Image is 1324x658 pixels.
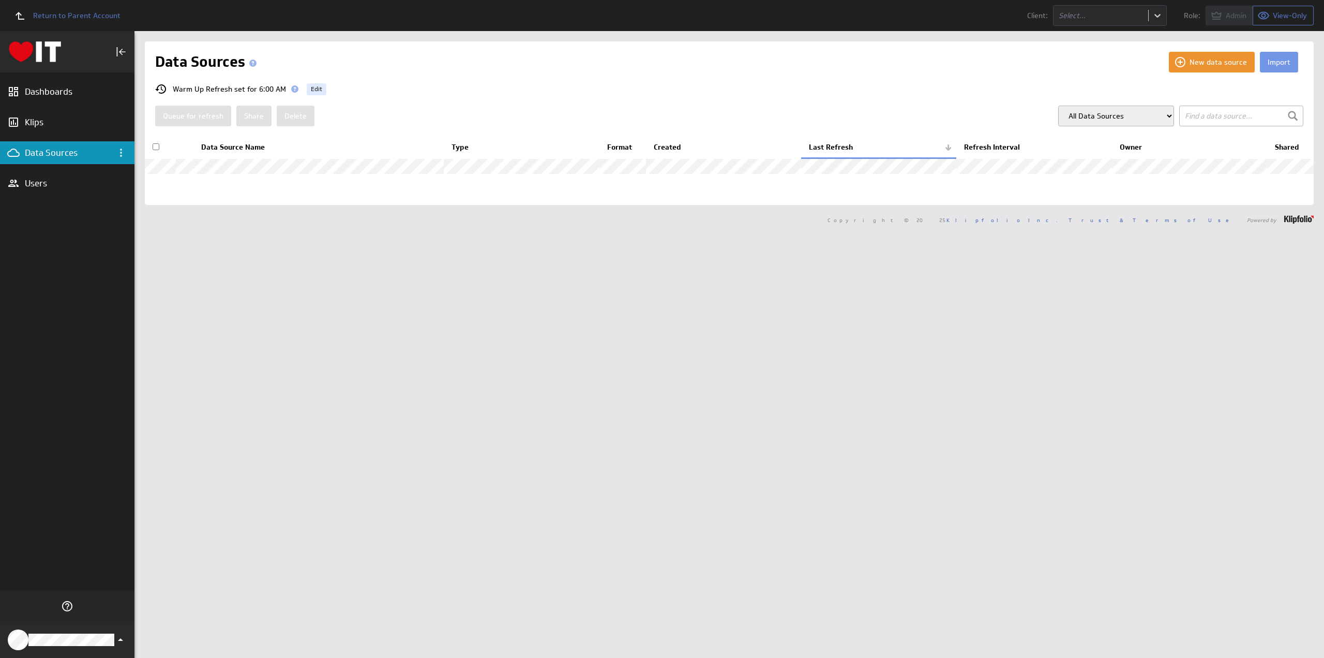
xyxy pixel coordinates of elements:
span: Role: [1184,12,1200,19]
span: Client: [1027,12,1048,19]
div: Collapse [112,43,130,61]
span: Admin [1226,11,1246,20]
th: Shared [1267,137,1314,158]
button: Import [1260,52,1298,72]
div: Users [25,178,110,189]
h1: Data Sources [155,52,261,72]
div: Data Sources menu [112,144,130,162]
span: Edit [311,83,322,95]
th: Data Source Name [193,137,444,158]
th: Type [444,137,599,158]
button: Edit [307,83,326,95]
button: Queue for refresh [155,106,231,126]
span: Copyright © 2025 [827,217,1058,223]
th: Created [646,137,801,158]
div: Select... [1059,12,1143,19]
div: Klips [25,116,110,128]
div: Go to Dashboards [9,41,61,62]
input: Find a data source... [1179,106,1303,126]
th: Owner [1112,137,1267,158]
button: View as Admin [1206,6,1253,25]
th: Last Refresh [801,137,956,158]
div: Dashboards [25,86,110,97]
button: View as View-Only [1253,6,1314,25]
th: Refresh Interval [956,137,1111,158]
button: Share [236,106,272,126]
a: Klipfolio Inc. [946,216,1058,224]
th: Format [599,137,646,158]
a: Return to Parent Account [8,4,121,27]
a: Trust & Terms of Use [1069,216,1236,224]
button: New data source [1169,52,1255,72]
span: Warm Up Refresh set for 6:00 AM [173,85,286,93]
img: Klipfolio logo [9,41,61,62]
div: Data Sources [25,147,110,158]
span: Return to Parent Account [33,12,121,19]
button: Delete [277,106,314,126]
div: Help [58,597,76,615]
span: Powered by [1247,217,1276,223]
img: logo-footer.png [1284,215,1314,224]
span: View-Only [1273,11,1307,20]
